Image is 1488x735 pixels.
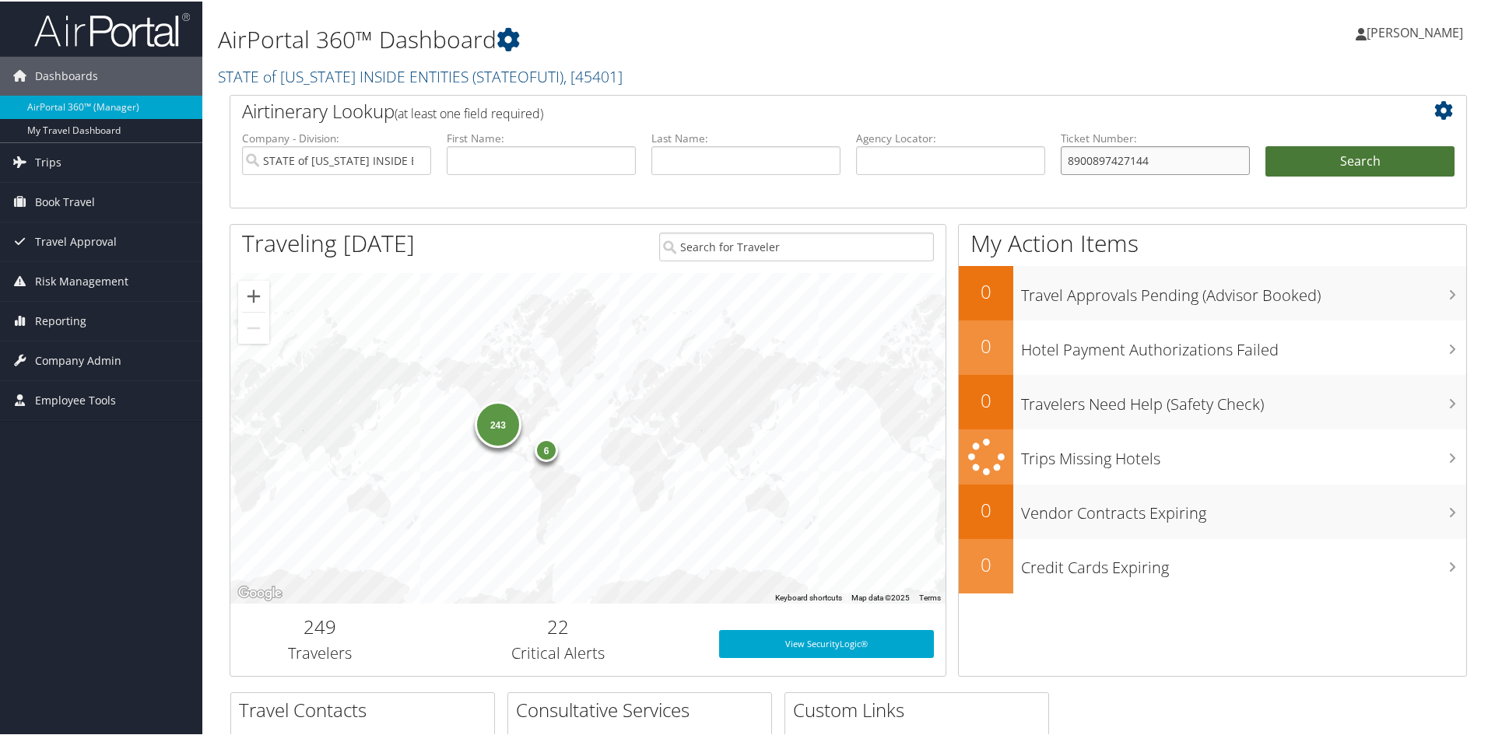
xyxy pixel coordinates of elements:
[421,612,696,639] h2: 22
[851,592,910,600] span: Map data ©2025
[959,537,1466,592] a: 0Credit Cards Expiring
[218,22,1058,54] h1: AirPortal 360™ Dashboard
[234,582,286,602] img: Google
[34,10,190,47] img: airportal-logo.png
[238,311,269,342] button: Zoom out
[35,142,61,180] span: Trips
[959,331,1013,358] h2: 0
[959,495,1013,522] h2: 0
[775,591,842,602] button: Keyboard shortcuts
[719,628,934,656] a: View SecurityLogic®
[659,231,934,260] input: Search for Traveler
[959,264,1466,319] a: 0Travel Approvals Pending (Advisor Booked)
[959,550,1013,576] h2: 0
[516,695,771,722] h2: Consultative Services
[447,129,636,145] label: First Name:
[472,65,563,86] span: ( STATEOFUTI )
[242,641,398,663] h3: Travelers
[959,483,1466,537] a: 0Vendor Contracts Expiring
[1021,548,1466,577] h3: Credit Cards Expiring
[1356,8,1479,54] a: [PERSON_NAME]
[1021,330,1466,359] h3: Hotel Payment Authorizations Failed
[35,221,117,260] span: Travel Approval
[242,226,415,258] h1: Traveling [DATE]
[1061,129,1250,145] label: Ticket Number:
[856,129,1045,145] label: Agency Locator:
[1021,275,1466,305] h3: Travel Approvals Pending (Advisor Booked)
[35,55,98,94] span: Dashboards
[535,437,558,460] div: 6
[421,641,696,663] h3: Critical Alerts
[218,65,623,86] a: STATE of [US_STATE] INSIDE ENTITIES
[242,612,398,639] h2: 249
[1021,439,1466,468] h3: Trips Missing Hotels
[1265,145,1455,176] button: Search
[959,428,1466,483] a: Trips Missing Hotels
[239,695,494,722] h2: Travel Contacts
[959,386,1013,412] h2: 0
[395,103,543,121] span: (at least one field required)
[1021,384,1466,414] h3: Travelers Need Help (Safety Check)
[242,129,431,145] label: Company - Division:
[959,319,1466,373] a: 0Hotel Payment Authorizations Failed
[959,373,1466,428] a: 0Travelers Need Help (Safety Check)
[35,340,121,379] span: Company Admin
[563,65,623,86] span: , [ 45401 ]
[35,380,116,418] span: Employee Tools
[35,300,86,339] span: Reporting
[1021,493,1466,523] h3: Vendor Contracts Expiring
[959,277,1013,303] h2: 0
[238,279,269,310] button: Zoom in
[35,261,128,299] span: Risk Management
[242,96,1352,123] h2: Airtinerary Lookup
[475,400,521,446] div: 243
[651,129,841,145] label: Last Name:
[35,181,95,220] span: Book Travel
[959,226,1466,258] h1: My Action Items
[793,695,1048,722] h2: Custom Links
[919,592,941,600] a: Terms (opens in new tab)
[234,582,286,602] a: Open this area in Google Maps (opens a new window)
[1367,23,1463,40] span: [PERSON_NAME]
